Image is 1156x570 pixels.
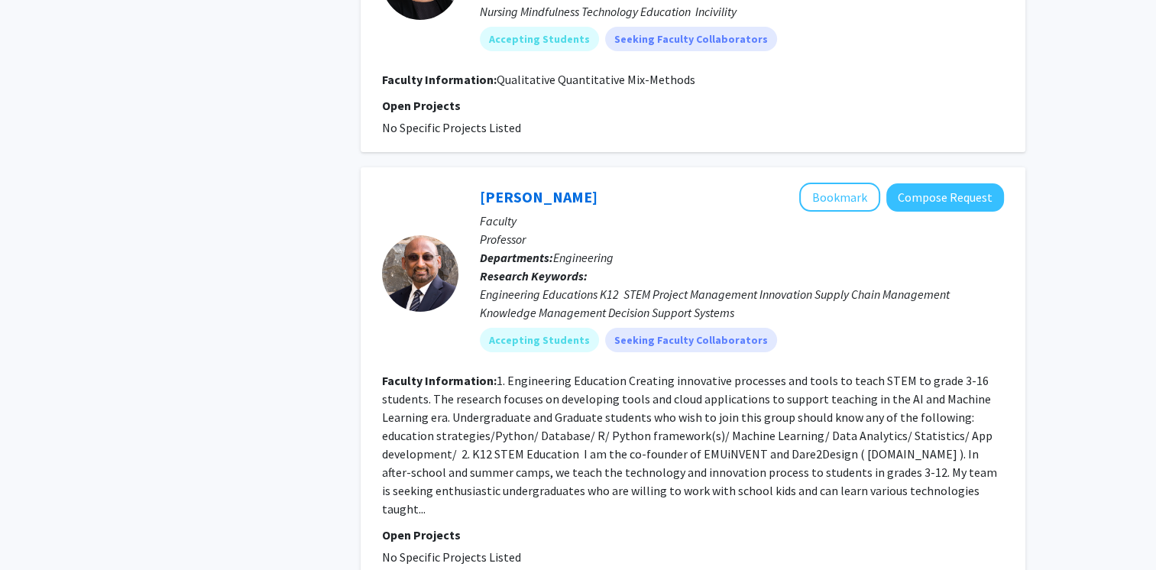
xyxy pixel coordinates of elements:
[480,230,1004,248] p: Professor
[553,250,614,265] span: Engineering
[382,549,521,565] span: No Specific Projects Listed
[382,72,497,87] b: Faculty Information:
[480,250,553,265] b: Departments:
[382,373,997,517] fg-read-more: 1. Engineering Education Creating innovative processes and tools to teach STEM to grade 3-16 stud...
[480,2,1004,21] div: Nursing Mindfulness Technology Education Incivility
[497,72,695,87] fg-read-more: Qualitative Quantitative Mix-Methods
[480,328,599,352] mat-chip: Accepting Students
[382,373,497,388] b: Faculty Information:
[480,285,1004,322] div: Engineering Educations K12 STEM Project Management Innovation Supply Chain Management Knowledge M...
[11,501,65,559] iframe: Chat
[886,183,1004,212] button: Compose Request to Muhammad Ahmed
[605,328,777,352] mat-chip: Seeking Faculty Collaborators
[605,27,777,51] mat-chip: Seeking Faculty Collaborators
[382,120,521,135] span: No Specific Projects Listed
[480,212,1004,230] p: Faculty
[382,96,1004,115] p: Open Projects
[382,526,1004,544] p: Open Projects
[480,187,597,206] a: [PERSON_NAME]
[480,27,599,51] mat-chip: Accepting Students
[799,183,880,212] button: Add Muhammad Ahmed to Bookmarks
[480,268,588,283] b: Research Keywords:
